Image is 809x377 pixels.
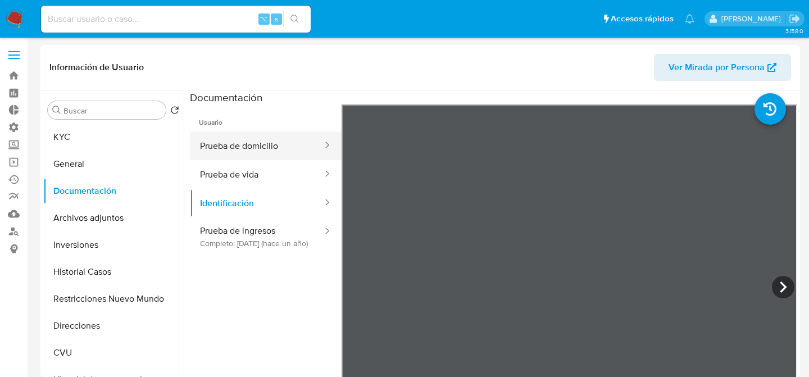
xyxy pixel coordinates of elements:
button: KYC [43,124,184,151]
button: Volver al orden por defecto [170,106,179,118]
button: Buscar [52,106,61,115]
a: Notificaciones [685,14,694,24]
button: Direcciones [43,312,184,339]
button: Inversiones [43,231,184,258]
h1: Información de Usuario [49,62,144,73]
span: Accesos rápidos [611,13,674,25]
button: search-icon [283,11,306,27]
input: Buscar usuario o caso... [41,12,311,26]
span: Ver Mirada por Persona [669,54,765,81]
button: General [43,151,184,178]
button: Documentación [43,178,184,205]
button: CVU [43,339,184,366]
button: Restricciones Nuevo Mundo [43,285,184,312]
span: ⌥ [260,13,268,24]
span: s [275,13,278,24]
a: Salir [789,13,801,25]
input: Buscar [63,106,161,116]
p: facundo.marin@mercadolibre.com [721,13,785,24]
button: Historial Casos [43,258,184,285]
button: Ver Mirada por Persona [654,54,791,81]
button: Archivos adjuntos [43,205,184,231]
